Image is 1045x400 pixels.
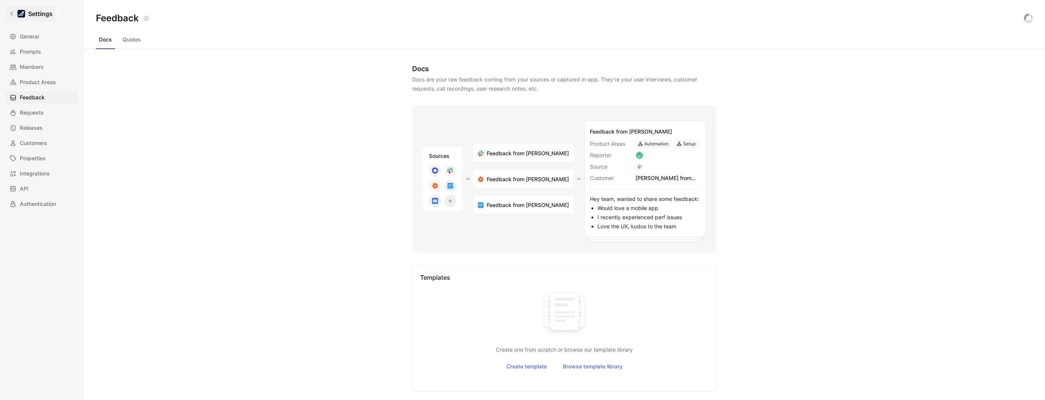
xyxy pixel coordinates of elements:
a: Settings [6,6,56,21]
div: Automation [644,140,669,148]
span: Members [20,62,44,72]
div: Hey team, wanted to share some feedback: [590,189,700,231]
img: avatar [637,153,642,158]
h1: Settings [28,9,53,18]
a: General [6,30,78,43]
button: Browse template library [556,360,629,373]
button: Create template [500,360,553,373]
span: Product Areas [590,139,632,148]
a: Feedback [6,91,78,104]
span: Requests [20,108,44,117]
li: I recently experienced perf issues [597,213,700,222]
a: Requests [6,107,78,119]
span: Create template [507,362,547,371]
span: Properties [20,154,46,163]
a: Members [6,61,78,73]
div: Docs are your raw feedback coming from your sources or captured in-app. They’re your user intervi... [412,75,717,93]
div: Templates [420,273,709,282]
img: template illustration [538,288,591,339]
a: Integrations [6,167,78,180]
span: Source [590,162,632,171]
span: Customer [590,174,632,183]
a: API [6,183,78,195]
span: Feedback from [PERSON_NAME] [590,128,672,135]
span: General [20,32,39,41]
h2: Feedback [96,12,139,24]
span: Integrations [20,169,50,178]
span: Authentication [20,199,56,209]
span: Feedback from [PERSON_NAME] [487,201,569,210]
span: Releases [20,123,43,132]
a: Prompts [6,46,78,58]
span: Sources [429,153,449,159]
li: Love the UX, kudos to the team [597,222,700,231]
span: Reporter [590,151,632,160]
span: API [20,184,29,193]
a: Releases [6,122,78,134]
a: Customers [6,137,78,149]
p: Create one from scratch or browse our template library [420,345,709,354]
div: Docs [412,64,717,73]
span: Customers [20,139,47,148]
a: Properties [6,152,78,164]
span: Feedback from [PERSON_NAME] [487,175,569,184]
a: Authentication [6,198,78,210]
div: Setup [683,140,696,148]
span: Browse template library [563,362,623,371]
span: Feedback from [PERSON_NAME] [487,149,569,158]
span: Feedback [20,93,45,102]
button: Quotes [119,33,144,46]
a: Product Areas [6,76,78,88]
span: Product Areas [20,78,56,87]
button: Docs [96,33,115,46]
span: Prompts [20,47,41,56]
div: [PERSON_NAME] from [636,174,700,183]
li: Would love a mobile app [597,204,700,213]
